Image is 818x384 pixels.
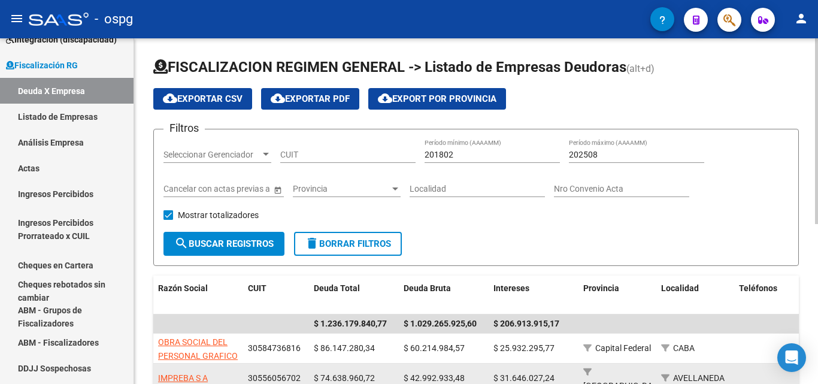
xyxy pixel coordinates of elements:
[248,283,266,293] span: CUIT
[739,283,777,293] span: Teléfonos
[493,373,555,383] span: $ 31.646.027,24
[95,6,133,32] span: - ospg
[6,33,117,46] span: Integración (discapacidad)
[271,91,285,105] mat-icon: cloud_download
[271,93,350,104] span: Exportar PDF
[153,59,626,75] span: FISCALIZACION REGIMEN GENERAL -> Listado de Empresas Deudoras
[261,88,359,110] button: Exportar PDF
[174,236,189,250] mat-icon: search
[10,11,24,26] mat-icon: menu
[489,276,578,315] datatable-header-cell: Intereses
[378,93,496,104] span: Export por Provincia
[583,283,619,293] span: Provincia
[243,276,309,315] datatable-header-cell: CUIT
[404,319,477,328] span: $ 1.029.265.925,60
[178,208,259,222] span: Mostrar totalizadores
[404,373,465,383] span: $ 42.992.933,48
[153,276,243,315] datatable-header-cell: Razón Social
[595,343,651,353] span: Capital Federal
[777,343,806,372] div: Open Intercom Messenger
[158,283,208,293] span: Razón Social
[378,91,392,105] mat-icon: cloud_download
[578,276,656,315] datatable-header-cell: Provincia
[153,88,252,110] button: Exportar CSV
[174,238,274,249] span: Buscar Registros
[305,236,319,250] mat-icon: delete
[163,120,205,137] h3: Filtros
[158,373,208,383] span: IMPREBA S A
[293,184,390,194] span: Provincia
[368,88,506,110] button: Export por Provincia
[163,91,177,105] mat-icon: cloud_download
[661,283,699,293] span: Localidad
[493,343,555,353] span: $ 25.932.295,77
[656,276,734,315] datatable-header-cell: Localidad
[294,232,402,256] button: Borrar Filtros
[271,183,284,196] button: Open calendar
[163,150,260,160] span: Seleccionar Gerenciador
[404,283,451,293] span: Deuda Bruta
[626,63,655,74] span: (alt+d)
[314,319,387,328] span: $ 1.236.179.840,77
[314,283,360,293] span: Deuda Total
[314,343,375,353] span: $ 86.147.280,34
[248,373,301,383] span: 30556056702
[305,238,391,249] span: Borrar Filtros
[163,232,284,256] button: Buscar Registros
[309,276,399,315] datatable-header-cell: Deuda Total
[6,59,78,72] span: Fiscalización RG
[493,283,529,293] span: Intereses
[163,93,243,104] span: Exportar CSV
[314,373,375,383] span: $ 74.638.960,72
[673,343,695,353] span: CABA
[404,343,465,353] span: $ 60.214.984,57
[158,337,238,361] span: OBRA SOCIAL DEL PERSONAL GRAFICO
[794,11,808,26] mat-icon: person
[493,319,559,328] span: $ 206.913.915,17
[673,373,725,383] span: AVELLANEDA
[248,343,301,353] span: 30584736816
[399,276,489,315] datatable-header-cell: Deuda Bruta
